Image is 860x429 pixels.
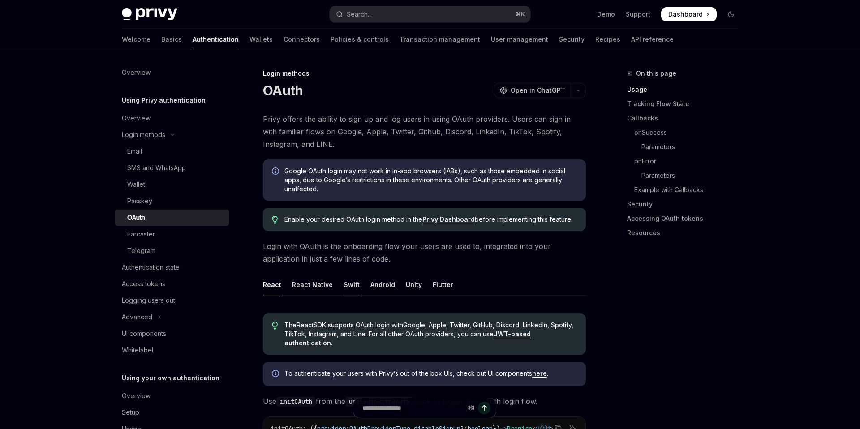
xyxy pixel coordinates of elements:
a: Parameters [627,168,745,183]
a: Whitelabel [115,342,229,358]
input: Ask a question... [362,398,464,418]
a: Overview [115,64,229,81]
div: Telegram [127,245,155,256]
a: Demo [597,10,615,19]
h1: OAuth [263,82,303,99]
span: Dashboard [668,10,703,19]
div: OAuth [127,212,145,223]
a: API reference [631,29,674,50]
a: User management [491,29,548,50]
div: UI components [122,328,166,339]
a: Recipes [595,29,620,50]
a: Authentication [193,29,239,50]
div: Unity [406,274,422,295]
div: Flutter [433,274,453,295]
a: Tracking Flow State [627,97,745,111]
span: Privy offers the ability to sign up and log users in using OAuth providers. Users can sign in wit... [263,113,586,150]
a: UI components [115,326,229,342]
svg: Info [272,167,281,176]
span: On this page [636,68,676,79]
div: Overview [122,390,150,401]
a: Support [626,10,650,19]
a: Callbacks [627,111,745,125]
span: Login with OAuth is the onboarding flow your users are used to, integrated into your application ... [263,240,586,265]
a: Transaction management [400,29,480,50]
div: Advanced [122,312,152,322]
svg: Tip [272,322,278,330]
a: Security [559,29,585,50]
div: React [263,274,281,295]
button: Open in ChatGPT [494,83,571,98]
a: Resources [627,226,745,240]
a: Telegram [115,243,229,259]
span: Enable your desired OAuth login method in the before implementing this feature. [284,215,577,224]
a: Usage [627,82,745,97]
a: here [532,369,547,378]
a: Connectors [284,29,320,50]
div: Whitelabel [122,345,153,356]
div: Logging users out [122,295,175,306]
a: Authentication state [115,259,229,275]
div: Overview [122,113,150,124]
button: Open search [330,6,530,22]
h5: Using your own authentication [122,373,219,383]
a: onSuccess [627,125,745,140]
a: Overview [115,110,229,126]
div: Overview [122,67,150,78]
div: Android [370,274,395,295]
button: Toggle Advanced section [115,309,229,325]
button: Send message [478,402,490,414]
div: Wallet [127,179,145,190]
a: Wallets [249,29,273,50]
a: Passkey [115,193,229,209]
span: Open in ChatGPT [511,86,565,95]
svg: Info [272,370,281,379]
a: Policies & controls [331,29,389,50]
a: Accessing OAuth tokens [627,211,745,226]
div: Passkey [127,196,152,206]
div: Authentication state [122,262,180,273]
span: Google OAuth login may not work in in-app browsers (IABs), such as those embedded in social apps,... [284,167,577,193]
div: Search... [347,9,372,20]
div: SMS and WhatsApp [127,163,186,173]
button: Toggle dark mode [724,7,738,21]
button: Toggle Login methods section [115,127,229,143]
div: Email [127,146,142,157]
a: Access tokens [115,276,229,292]
span: ⌘ K [516,11,525,18]
a: Example with Callbacks [627,183,745,197]
a: Email [115,143,229,159]
div: Access tokens [122,279,165,289]
a: Privy Dashboard [422,215,475,223]
a: Setup [115,404,229,420]
div: React Native [292,274,333,295]
a: Parameters [627,140,745,154]
a: Basics [161,29,182,50]
a: Logging users out [115,292,229,309]
div: Login methods [263,69,586,78]
div: Swift [344,274,360,295]
a: Welcome [122,29,150,50]
img: dark logo [122,8,177,21]
a: onError [627,154,745,168]
a: Farcaster [115,226,229,242]
h5: Using Privy authentication [122,95,206,106]
span: To authenticate your users with Privy’s out of the box UIs, check out UI components . [284,369,577,378]
span: The React SDK supports OAuth login with Google, Apple, Twitter, GitHub, Discord, LinkedIn, Spotif... [284,321,577,347]
a: Dashboard [661,7,717,21]
div: Login methods [122,129,165,140]
a: SMS and WhatsApp [115,160,229,176]
a: Security [627,197,745,211]
div: Farcaster [127,229,155,240]
a: Overview [115,388,229,404]
a: OAuth [115,210,229,226]
span: Use from the hook to trigger the OAuth login flow. [263,395,586,408]
a: Wallet [115,176,229,193]
svg: Tip [272,216,278,224]
div: Setup [122,407,139,418]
